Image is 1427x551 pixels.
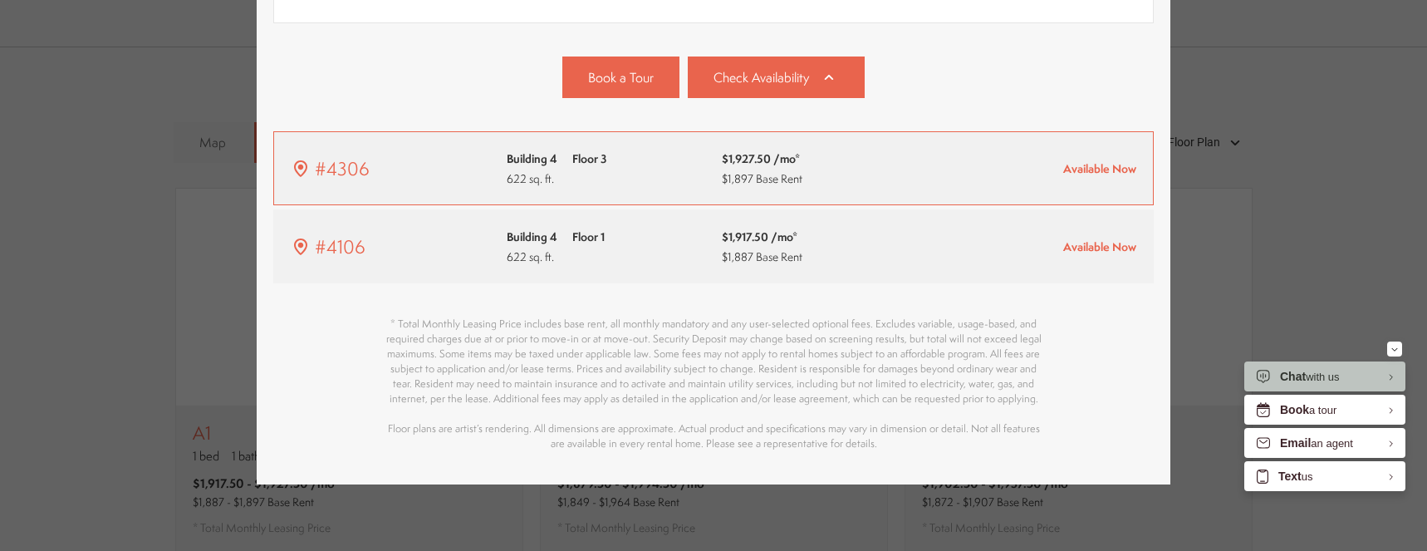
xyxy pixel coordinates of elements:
span: 622 sq. ft. [507,247,605,267]
span: Book a Tour [588,68,654,87]
a: #4106 Building 4 Floor 1 622 sq. ft. $1,917.50 /mo* $1,887 Base Rent Available Now [273,209,1154,283]
span: $1,897 Base Rent [722,170,802,186]
span: $1,927.50 /mo* [722,149,802,169]
span: Floor 1 [572,229,605,244]
span: 622 sq. ft. [507,169,606,189]
span: Check Availability [713,68,809,87]
span: Building 4 [507,150,557,166]
span: Building 4 [507,229,557,244]
span: Floor 3 [572,150,606,166]
span: #4106 [315,234,365,260]
span: $1,887 Base Rent [722,248,802,264]
span: Available Now [1063,160,1136,176]
a: Book a Tour [562,57,679,98]
span: $1,917.50 /mo* [722,227,802,247]
p: * Total Monthly Leasing Price includes base rent, all monthly mandatory and any user-selected opt... [381,317,1046,451]
a: Check Availability [688,57,866,98]
span: Available Now [1063,239,1136,254]
a: #4306 Building 4 Floor 3 622 sq. ft. $1,927.50 /mo* $1,897 Base Rent Available Now [273,131,1154,205]
span: #4306 [315,155,370,182]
